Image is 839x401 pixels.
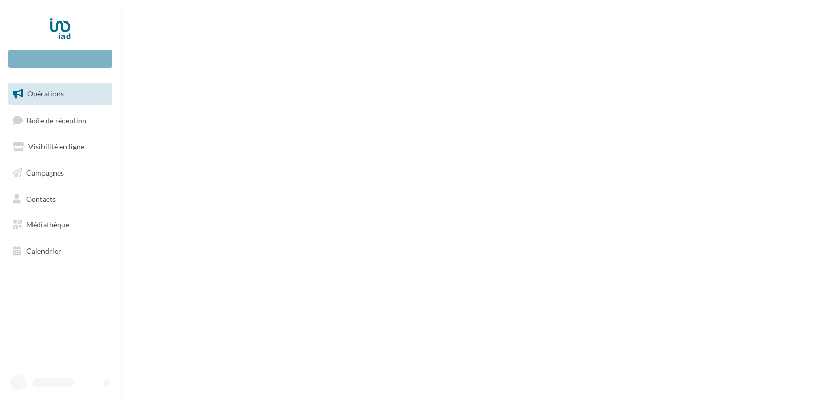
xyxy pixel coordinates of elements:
[6,188,114,210] a: Contacts
[6,83,114,105] a: Opérations
[26,220,69,229] span: Médiathèque
[6,109,114,132] a: Boîte de réception
[27,89,64,98] span: Opérations
[26,194,56,203] span: Contacts
[6,162,114,184] a: Campagnes
[28,142,84,151] span: Visibilité en ligne
[26,246,61,255] span: Calendrier
[27,115,87,124] span: Boîte de réception
[26,168,64,177] span: Campagnes
[6,214,114,236] a: Médiathèque
[8,50,112,68] div: Nouvelle campagne
[6,240,114,262] a: Calendrier
[6,136,114,158] a: Visibilité en ligne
